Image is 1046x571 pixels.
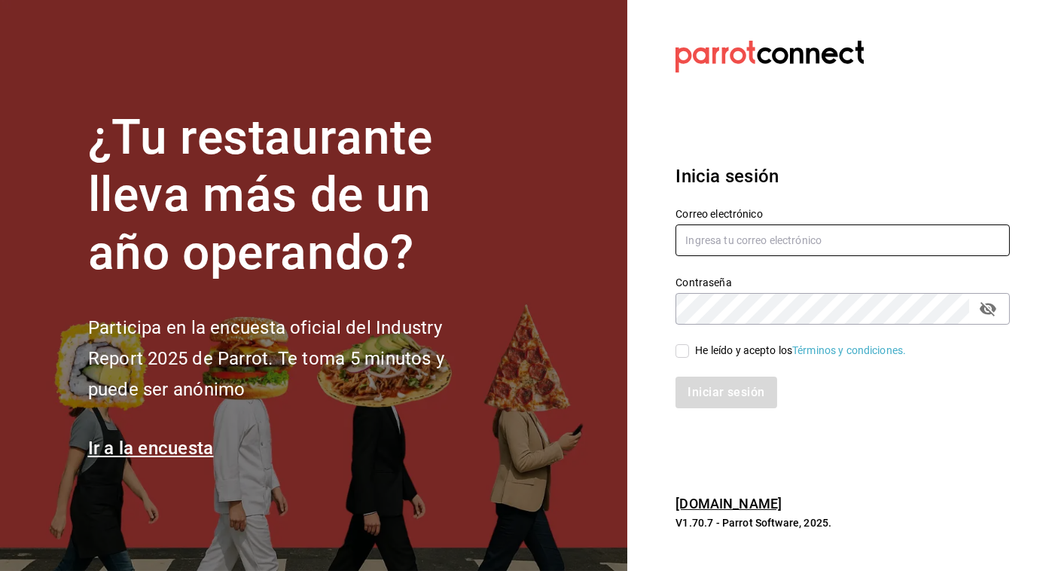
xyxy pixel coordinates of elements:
[675,496,782,511] a: [DOMAIN_NAME]
[675,209,1010,219] label: Correo electrónico
[88,313,495,405] h2: Participa en la encuesta oficial del Industry Report 2025 de Parrot. Te toma 5 minutos y puede se...
[88,109,495,282] h1: ¿Tu restaurante lleva más de un año operando?
[675,224,1010,256] input: Ingresa tu correo electrónico
[975,296,1001,322] button: passwordField
[88,438,214,459] a: Ir a la encuesta
[675,277,1010,288] label: Contraseña
[695,343,906,359] div: He leído y acepto los
[675,163,1010,190] h3: Inicia sesión
[675,515,1010,530] p: V1.70.7 - Parrot Software, 2025.
[792,344,906,356] a: Términos y condiciones.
